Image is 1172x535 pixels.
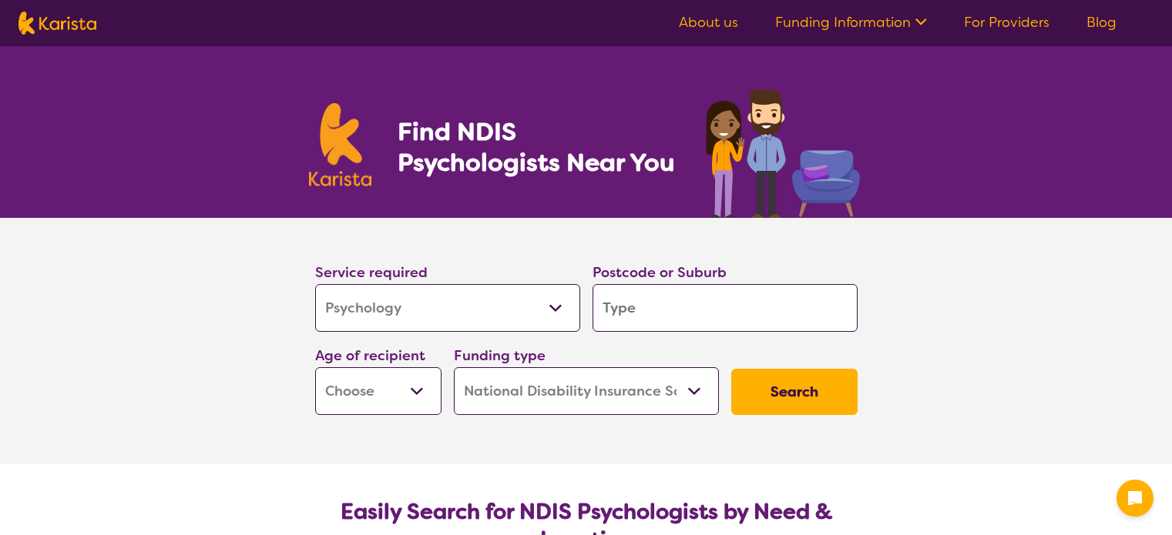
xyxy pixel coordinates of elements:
[593,284,858,332] input: Type
[775,13,927,32] a: Funding Information
[309,103,372,186] img: Karista logo
[454,346,546,365] label: Funding type
[731,369,858,415] button: Search
[679,13,738,32] a: About us
[700,83,864,218] img: psychology
[315,263,428,282] label: Service required
[964,13,1049,32] a: For Providers
[315,346,425,365] label: Age of recipient
[18,12,96,35] img: Karista logo
[398,116,683,178] h1: Find NDIS Psychologists Near You
[593,263,727,282] label: Postcode or Suburb
[1086,13,1117,32] a: Blog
